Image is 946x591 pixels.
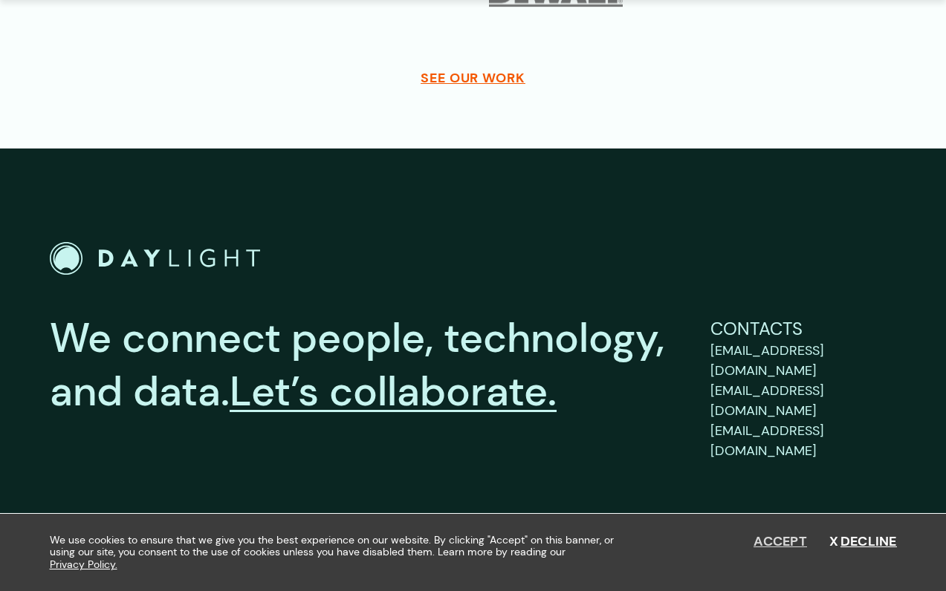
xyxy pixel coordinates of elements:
[710,382,824,419] span: [EMAIL_ADDRESS][DOMAIN_NAME]
[710,422,824,460] span: [EMAIL_ADDRESS][DOMAIN_NAME]
[710,381,897,421] a: sales@bydaylight.com
[710,341,897,381] a: support@bydaylight.com
[50,558,117,571] a: Privacy Policy.
[421,70,525,86] a: SEE OUR WORK
[50,534,626,571] span: We use cookies to ensure that we give you the best experience on our website. By clicking "Accept...
[50,312,666,418] p: We connect people, technology, and data.
[710,316,897,342] p: Contacts
[230,364,557,417] a: Let’s collaborate.
[50,242,260,275] img: The Daylight Studio Logo
[829,534,897,550] button: Decline
[754,534,807,550] button: Accept
[710,342,824,379] span: [EMAIL_ADDRESS][DOMAIN_NAME]
[50,242,260,275] a: Go to Home Page
[710,421,897,461] a: careers@bydaylight.com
